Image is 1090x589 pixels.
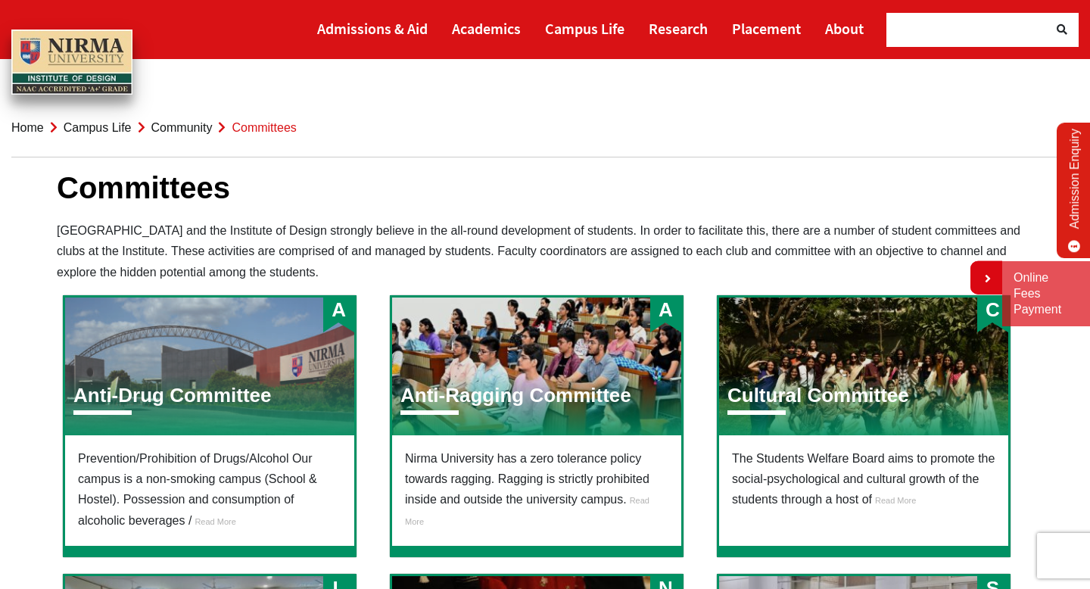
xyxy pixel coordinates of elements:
a: Read More [405,493,649,526]
nav: breadcrumb [11,98,1079,157]
a: Online Fees Payment [1014,270,1079,317]
span: Read More [405,496,649,525]
li: Prevention/Prohibition of Drugs/Alcohol Our campus is a non-smoking campus (School & Hostel). Pos... [78,448,341,531]
a: Anti-Drug Committee [73,384,271,407]
li: Nirma University has a zero tolerance policy towards ragging. Ragging is strictly prohibited insi... [405,448,668,531]
span: Committees [232,121,296,134]
a: Research [649,13,708,44]
a: Cultural Committee [727,384,909,407]
li: The Students Welfare Board aims to promote the social-psychological and cultural growth of the st... [732,448,995,510]
a: Placement [732,13,801,44]
h1: Committees [57,170,1033,206]
a: About [825,13,864,44]
a: Read More [872,493,916,506]
a: Campus Life [64,121,132,134]
a: Anti-Ragging Committee [400,384,631,407]
a: Academics [452,13,521,44]
a: Home [11,121,44,134]
a: Read More [192,514,235,527]
a: Admissions & Aid [317,13,428,44]
a: Campus Life [545,13,624,44]
a: Community [151,121,213,134]
img: main_logo [11,30,132,95]
span: Read More [875,496,916,505]
span: Read More [195,517,235,526]
p: [GEOGRAPHIC_DATA] and the Institute of Design strongly believe in the all-round development of st... [57,220,1033,282]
